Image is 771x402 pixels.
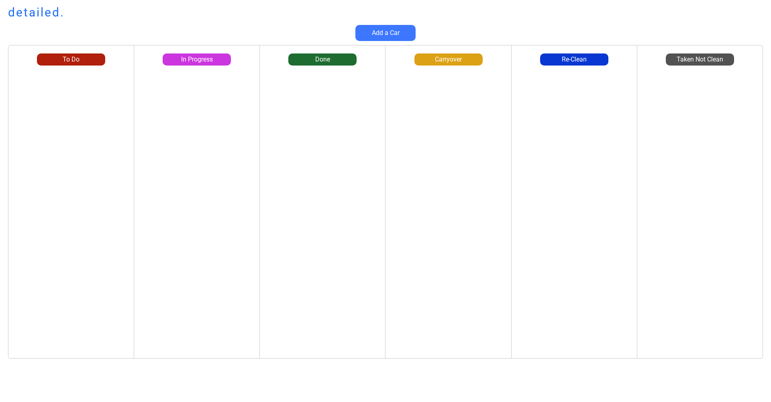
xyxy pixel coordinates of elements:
div: In Progress [163,55,231,64]
div: Taken Not Clean [666,55,734,64]
div: Re-Clean [540,55,608,64]
h1: detailed. [8,4,65,21]
div: Carryover [414,55,483,64]
div: To Do [37,55,105,64]
button: Add a Car [355,25,416,41]
div: Done [288,55,357,64]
